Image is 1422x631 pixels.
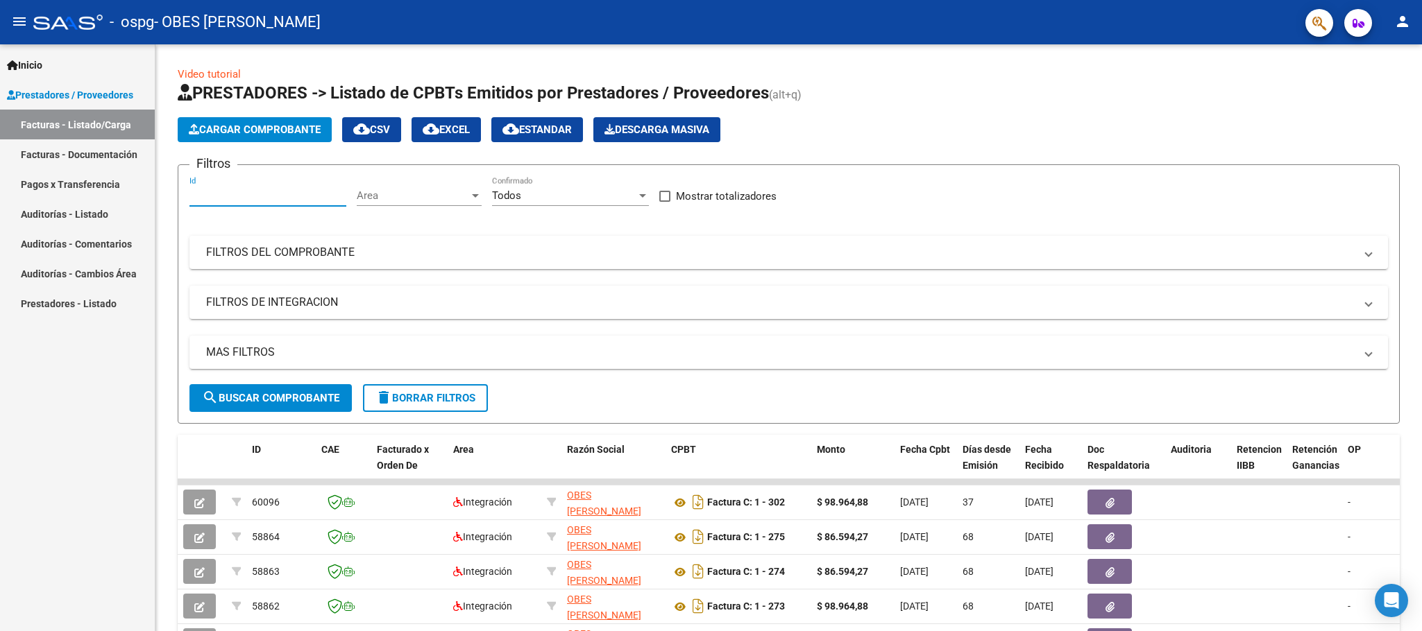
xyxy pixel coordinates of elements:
span: Integración [453,496,512,508]
span: [DATE] [900,496,929,508]
span: [DATE] [1025,566,1053,577]
span: Fecha Cpbt [900,444,950,455]
span: Fecha Recibido [1025,444,1064,471]
span: Buscar Comprobante [202,392,339,404]
datatable-header-cell: Razón Social [561,435,666,496]
span: Retencion IIBB [1237,444,1282,471]
span: Cargar Comprobante [189,123,321,136]
strong: $ 86.594,27 [817,531,868,542]
span: Auditoria [1171,444,1212,455]
mat-panel-title: FILTROS DEL COMPROBANTE [206,245,1355,260]
span: - [1348,531,1351,542]
span: Area [357,189,469,202]
button: Buscar Comprobante [189,384,352,412]
strong: $ 86.594,27 [817,566,868,577]
span: - [1348,566,1351,577]
datatable-header-cell: Facturado x Orden De [371,435,448,496]
span: [DATE] [1025,531,1053,542]
div: 27402903509 [567,487,660,517]
span: [DATE] [900,566,929,577]
span: 58864 [252,531,280,542]
span: Integración [453,600,512,612]
strong: Factura C: 1 - 274 [707,567,785,578]
mat-icon: delete [375,389,392,406]
span: [DATE] [1025,600,1053,612]
mat-icon: cloud_download [423,121,439,137]
datatable-header-cell: CPBT [666,435,811,496]
button: EXCEL [412,117,481,142]
i: Descargar documento [689,526,707,548]
app-download-masive: Descarga masiva de comprobantes (adjuntos) [593,117,720,142]
mat-icon: cloud_download [353,121,370,137]
a: Video tutorial [178,68,241,80]
span: Todos [492,189,521,202]
strong: Factura C: 1 - 302 [707,497,785,508]
span: Retención Ganancias [1292,444,1339,471]
datatable-header-cell: Monto [811,435,895,496]
mat-panel-title: MAS FILTROS [206,345,1355,360]
mat-icon: menu [11,13,28,30]
span: 68 [963,566,974,577]
button: Descarga Masiva [593,117,720,142]
div: Open Intercom Messenger [1375,584,1408,617]
div: 27402903509 [567,591,660,621]
span: OBES [PERSON_NAME] [567,559,641,586]
i: Descargar documento [689,560,707,582]
mat-panel-title: FILTROS DE INTEGRACION [206,295,1355,310]
strong: $ 98.964,88 [817,600,868,612]
span: Integración [453,566,512,577]
span: Razón Social [567,444,625,455]
span: 68 [963,531,974,542]
span: - [1348,600,1351,612]
strong: Factura C: 1 - 275 [707,532,785,543]
span: Area [453,444,474,455]
span: Prestadores / Proveedores [7,87,133,103]
mat-icon: person [1394,13,1411,30]
span: Monto [817,444,845,455]
datatable-header-cell: Auditoria [1165,435,1231,496]
span: 60096 [252,496,280,508]
span: (alt+q) [769,88,802,101]
span: OBES [PERSON_NAME] [567,524,641,551]
span: - [1348,496,1351,508]
span: [DATE] [900,600,929,612]
span: 68 [963,600,974,612]
div: 27402903509 [567,522,660,551]
strong: $ 98.964,88 [817,496,868,508]
span: CAE [321,444,339,455]
span: - OBES [PERSON_NAME] [154,7,321,37]
span: [DATE] [1025,496,1053,508]
h3: Filtros [189,154,237,173]
span: Facturado x Orden De [377,444,429,471]
button: Borrar Filtros [363,384,488,412]
i: Descargar documento [689,595,707,617]
button: Estandar [491,117,583,142]
datatable-header-cell: Días desde Emisión [957,435,1019,496]
span: Estandar [502,123,572,136]
button: CSV [342,117,401,142]
span: CPBT [671,444,696,455]
span: Días desde Emisión [963,444,1011,471]
mat-icon: cloud_download [502,121,519,137]
datatable-header-cell: Area [448,435,541,496]
span: 58863 [252,566,280,577]
datatable-header-cell: OP [1342,435,1398,496]
datatable-header-cell: Fecha Cpbt [895,435,957,496]
button: Cargar Comprobante [178,117,332,142]
span: [DATE] [900,531,929,542]
span: Descarga Masiva [604,123,709,136]
span: CSV [353,123,390,136]
span: ID [252,444,261,455]
mat-icon: search [202,389,219,406]
span: 37 [963,496,974,508]
mat-expansion-panel-header: FILTROS DE INTEGRACION [189,286,1388,319]
span: OBES [PERSON_NAME] [567,594,641,621]
datatable-header-cell: Retención Ganancias [1287,435,1342,496]
datatable-header-cell: Fecha Recibido [1019,435,1082,496]
span: Mostrar totalizadores [676,188,777,205]
span: EXCEL [423,123,470,136]
span: - ospg [110,7,154,37]
datatable-header-cell: ID [246,435,316,496]
span: OBES [PERSON_NAME] [567,490,641,517]
span: OP [1348,444,1361,455]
